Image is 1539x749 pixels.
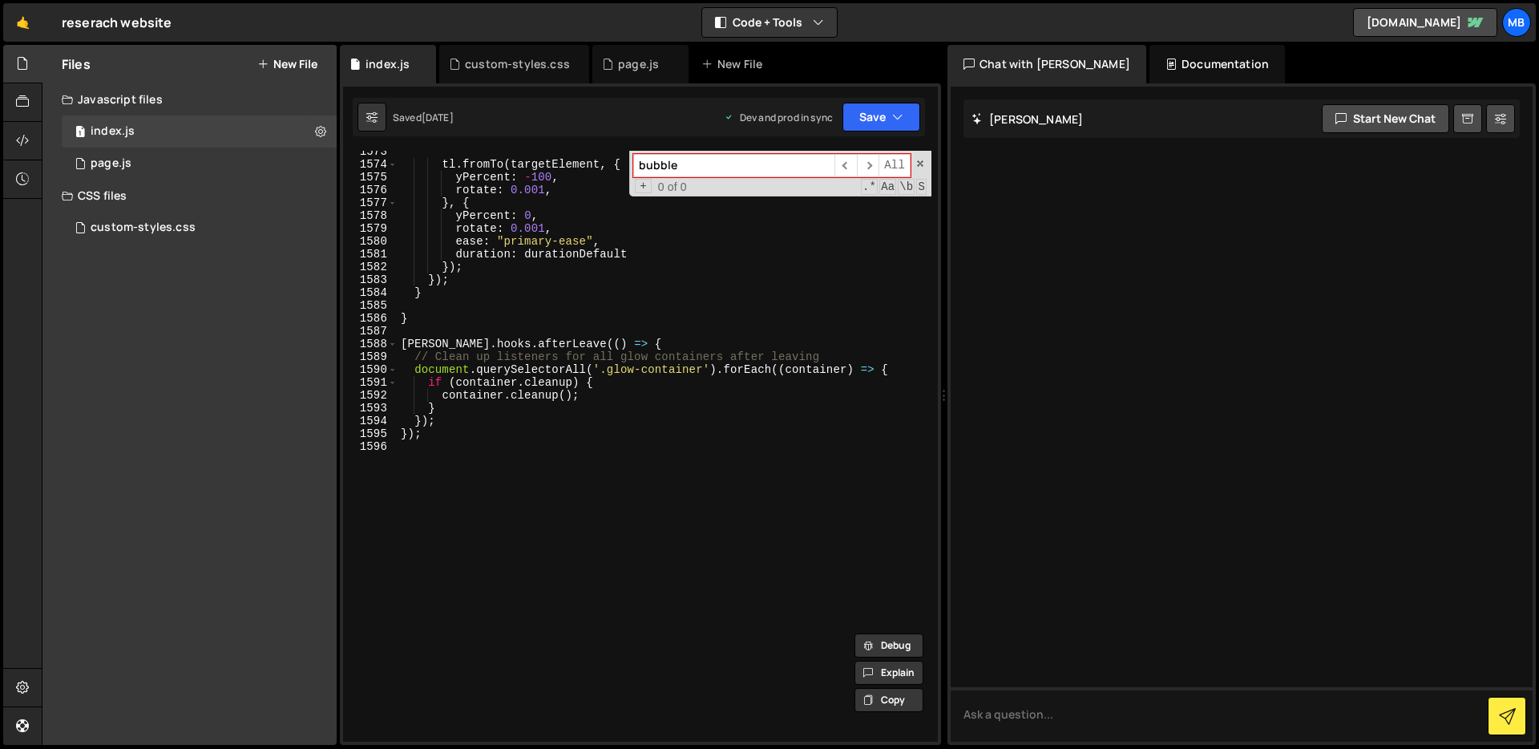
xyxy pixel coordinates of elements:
[62,115,337,148] div: 10476/23765.js
[898,179,915,195] span: Whole Word Search
[842,103,920,132] button: Save
[343,273,398,286] div: 1583
[343,350,398,363] div: 1589
[343,325,398,338] div: 1587
[701,56,769,72] div: New File
[62,13,172,32] div: reserach website
[62,148,337,180] div: 10476/23772.js
[343,209,398,222] div: 1578
[393,111,454,124] div: Saved
[62,55,91,73] h2: Files
[854,634,923,658] button: Debug
[343,171,398,184] div: 1575
[343,248,398,261] div: 1581
[854,688,923,712] button: Copy
[343,261,398,273] div: 1582
[854,661,923,685] button: Explain
[343,376,398,389] div: 1591
[343,338,398,350] div: 1588
[75,127,85,140] span: 1
[343,196,398,209] div: 1577
[343,363,398,376] div: 1590
[635,179,652,193] span: Toggle Replace mode
[343,158,398,171] div: 1574
[971,111,1083,127] h2: [PERSON_NAME]
[1353,8,1497,37] a: [DOMAIN_NAME]
[343,415,398,427] div: 1594
[91,156,131,171] div: page.js
[916,179,927,195] span: Search In Selection
[42,180,337,212] div: CSS files
[343,312,398,325] div: 1586
[91,124,135,139] div: index.js
[42,83,337,115] div: Javascript files
[366,56,410,72] div: index.js
[724,111,833,124] div: Dev and prod in sync
[343,286,398,299] div: 1584
[834,154,857,177] span: ​
[652,180,693,193] span: 0 of 0
[343,440,398,453] div: 1596
[422,111,454,124] div: [DATE]
[861,179,878,195] span: RegExp Search
[702,8,837,37] button: Code + Tools
[633,154,834,177] input: Search for
[618,56,659,72] div: page.js
[343,235,398,248] div: 1580
[1502,8,1531,37] a: MB
[343,402,398,415] div: 1593
[465,56,570,72] div: custom-styles.css
[879,179,896,195] span: CaseSensitive Search
[257,58,317,71] button: New File
[343,184,398,196] div: 1576
[343,145,398,158] div: 1573
[343,389,398,402] div: 1592
[343,299,398,312] div: 1585
[1149,45,1285,83] div: Documentation
[1322,104,1449,133] button: Start new chat
[343,427,398,440] div: 1595
[857,154,879,177] span: ​
[947,45,1146,83] div: Chat with [PERSON_NAME]
[879,154,911,177] span: Alt-Enter
[62,212,337,244] div: 10476/38631.css
[343,222,398,235] div: 1579
[3,3,42,42] a: 🤙
[91,221,196,235] div: custom-styles.css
